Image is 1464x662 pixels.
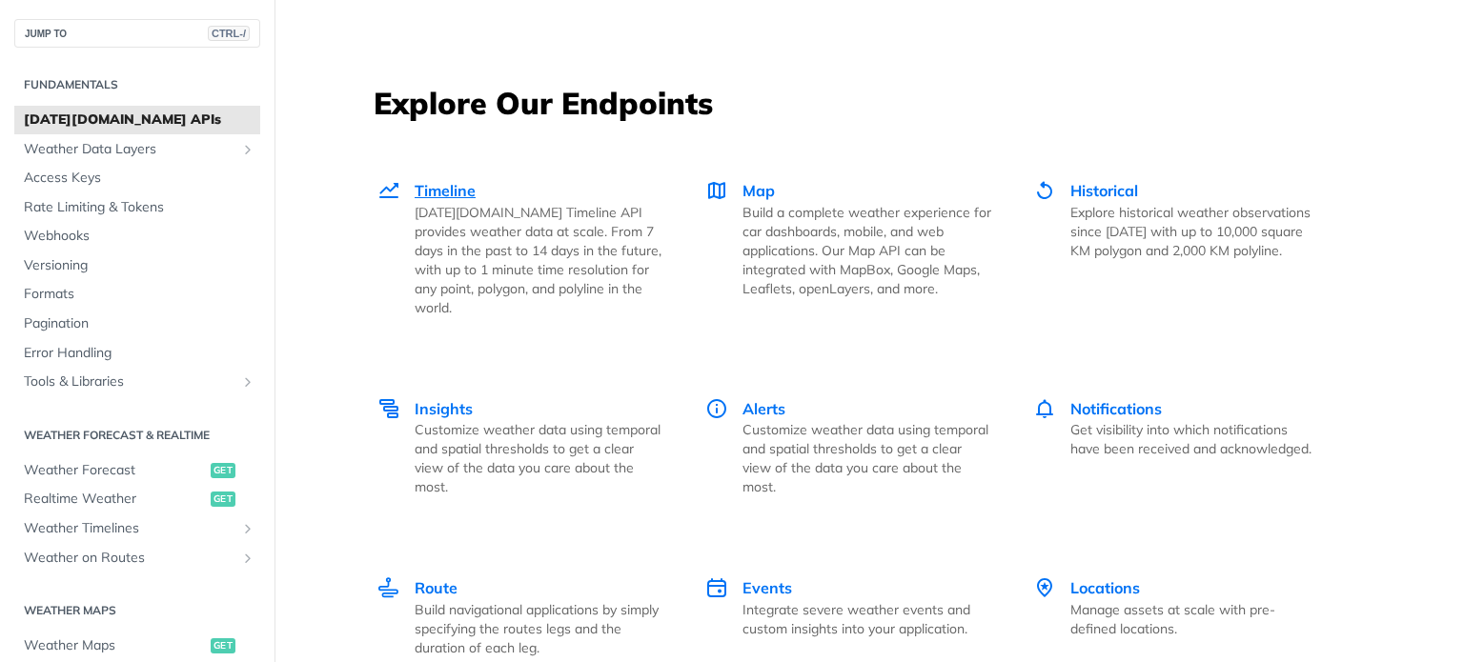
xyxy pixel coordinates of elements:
[374,82,1365,124] h3: Explore Our Endpoints
[742,420,991,496] p: Customize weather data using temporal and spatial thresholds to get a clear view of the data you ...
[24,110,255,130] span: [DATE][DOMAIN_NAME] APIs
[24,461,206,480] span: Weather Forecast
[415,578,457,597] span: Route
[240,551,255,566] button: Show subpages for Weather on Routes
[742,181,775,200] span: Map
[14,193,260,222] a: Rate Limiting & Tokens
[211,463,235,478] span: get
[1070,203,1319,260] p: Explore historical weather observations since [DATE] with up to 10,000 square KM polygon and 2,00...
[14,427,260,444] h2: Weather Forecast & realtime
[684,357,1012,537] a: Alerts Alerts Customize weather data using temporal and spatial thresholds to get a clear view of...
[742,399,785,418] span: Alerts
[742,578,792,597] span: Events
[24,372,235,391] span: Tools & Libraries
[24,549,235,568] span: Weather on Routes
[240,142,255,157] button: Show subpages for Weather Data Layers
[377,397,400,420] img: Insights
[1033,576,1056,599] img: Locations
[376,357,684,537] a: Insights Insights Customize weather data using temporal and spatial thresholds to get a clear vie...
[14,544,260,572] a: Weather on RoutesShow subpages for Weather on Routes
[14,222,260,251] a: Webhooks
[24,344,255,363] span: Error Handling
[415,600,663,657] p: Build navigational applications by simply specifying the routes legs and the duration of each leg.
[24,314,255,333] span: Pagination
[240,374,255,390] button: Show subpages for Tools & Libraries
[376,139,684,357] a: Timeline Timeline [DATE][DOMAIN_NAME] Timeline API provides weather data at scale. From 7 days in...
[208,26,250,41] span: CTRL-/
[24,256,255,275] span: Versioning
[1033,179,1056,202] img: Historical
[1012,357,1340,537] a: Notifications Notifications Get visibility into which notifications have been received and acknow...
[24,227,255,246] span: Webhooks
[24,169,255,188] span: Access Keys
[24,636,206,655] span: Weather Maps
[14,339,260,368] a: Error Handling
[211,491,235,507] span: get
[14,280,260,309] a: Formats
[24,198,255,217] span: Rate Limiting & Tokens
[742,600,991,638] p: Integrate severe weather events and custom insights into your application.
[1033,397,1056,420] img: Notifications
[705,397,728,420] img: Alerts
[14,456,260,485] a: Weather Forecastget
[1012,139,1340,357] a: Historical Historical Explore historical weather observations since [DATE] with up to 10,000 squa...
[1070,600,1319,638] p: Manage assets at scale with pre-defined locations.
[377,179,400,202] img: Timeline
[14,164,260,192] a: Access Keys
[14,135,260,164] a: Weather Data LayersShow subpages for Weather Data Layers
[1070,181,1138,200] span: Historical
[14,19,260,48] button: JUMP TOCTRL-/
[24,490,206,509] span: Realtime Weather
[14,632,260,660] a: Weather Mapsget
[14,602,260,619] h2: Weather Maps
[705,576,728,599] img: Events
[14,106,260,134] a: [DATE][DOMAIN_NAME] APIs
[14,514,260,543] a: Weather TimelinesShow subpages for Weather Timelines
[14,485,260,513] a: Realtime Weatherget
[415,203,663,317] p: [DATE][DOMAIN_NAME] Timeline API provides weather data at scale. From 7 days in the past to 14 da...
[377,576,400,599] img: Route
[684,139,1012,357] a: Map Map Build a complete weather experience for car dashboards, mobile, and web applications. Our...
[24,519,235,538] span: Weather Timelines
[14,368,260,396] a: Tools & LibrariesShow subpages for Tools & Libraries
[24,285,255,304] span: Formats
[211,638,235,653] span: get
[742,203,991,298] p: Build a complete weather experience for car dashboards, mobile, and web applications. Our Map API...
[14,310,260,338] a: Pagination
[705,179,728,202] img: Map
[1070,399,1162,418] span: Notifications
[415,420,663,496] p: Customize weather data using temporal and spatial thresholds to get a clear view of the data you ...
[1070,420,1319,458] p: Get visibility into which notifications have been received and acknowledged.
[415,399,473,418] span: Insights
[240,521,255,536] button: Show subpages for Weather Timelines
[1070,578,1140,597] span: Locations
[14,76,260,93] h2: Fundamentals
[14,251,260,280] a: Versioning
[415,181,476,200] span: Timeline
[24,140,235,159] span: Weather Data Layers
